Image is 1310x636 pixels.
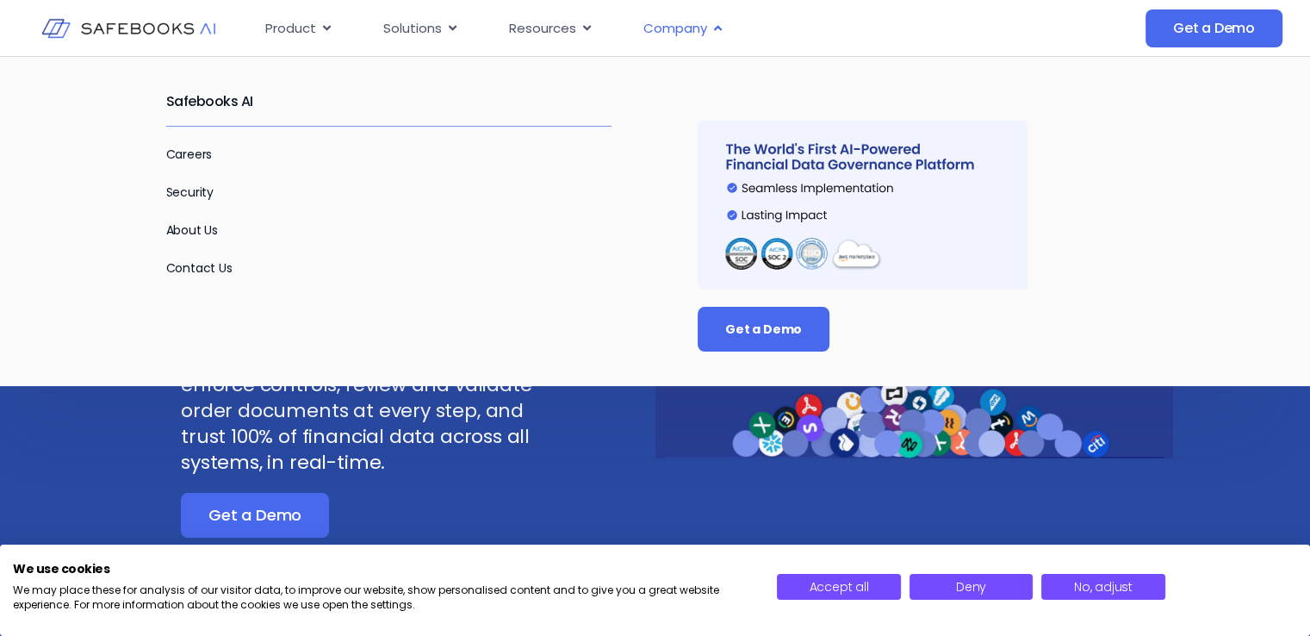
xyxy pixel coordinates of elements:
button: Adjust cookie preferences [1041,574,1164,600]
a: Security [166,184,214,201]
span: Deny [956,578,986,595]
a: Contact Us [166,259,233,277]
h2: Safebooks AI [166,78,612,126]
span: No, adjust [1074,578,1133,595]
span: Get a Demo [725,321,802,338]
button: Accept all cookies [777,574,900,600]
span: Company [643,19,707,39]
span: Solutions [383,19,442,39]
a: Get a Demo [1145,9,1282,47]
button: Deny all cookies [910,574,1033,600]
a: Careers [166,146,213,163]
span: Get a Demo [208,507,301,524]
span: Resources [509,19,576,39]
h2: We use cookies [13,561,751,577]
p: We may place these for analysis of our visitor data, to improve our website, show personalised co... [13,583,751,613]
span: Accept all [809,578,868,595]
nav: Menu [251,12,996,46]
a: Get a Demo [698,307,829,352]
span: Get a Demo [1173,20,1255,37]
p: Safebooks is the platform for finance teams to automate reconciliations, enforce controls, review... [181,321,568,476]
a: Get a Demo [181,493,329,538]
div: Menu Toggle [251,12,996,46]
span: Product [265,19,316,39]
a: About Us [166,221,219,239]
